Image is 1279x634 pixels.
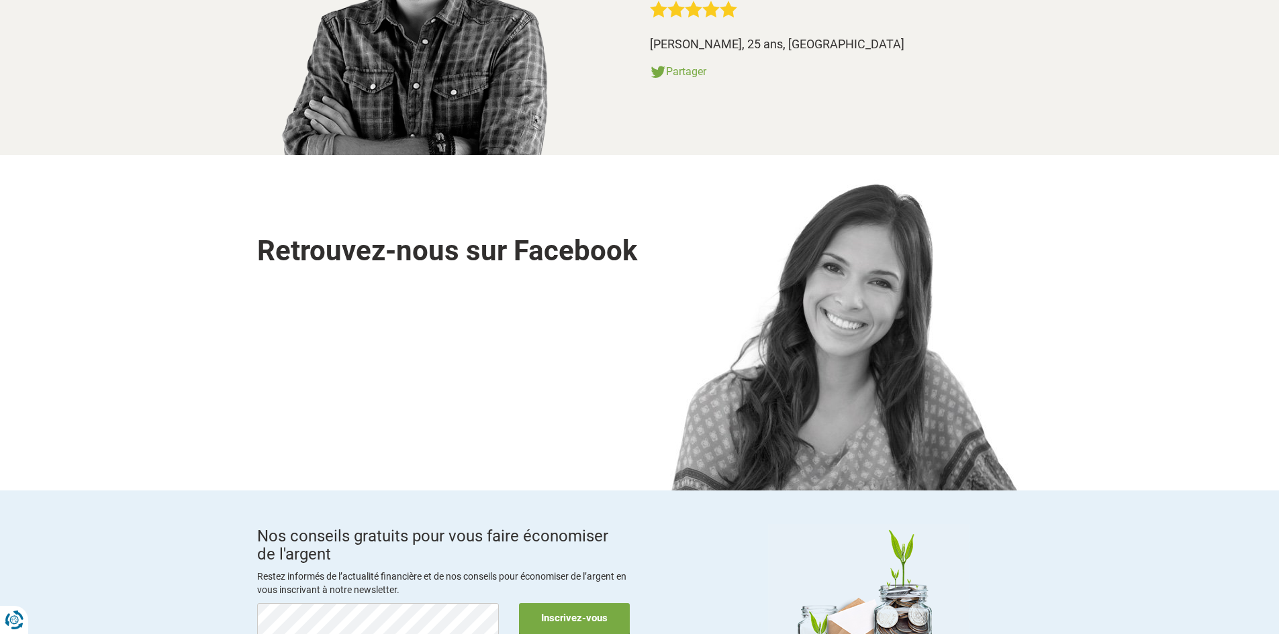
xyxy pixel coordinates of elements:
[257,570,630,596] p: Restez informés de l’actualité financière et de nos conseils pour économiser de l’argent en vous ...
[519,603,630,633] input: Inscrivez-vous
[257,286,593,374] iframe: fb:page Facebook Social Plugin
[650,62,706,82] a: Partager
[257,235,683,266] h3: Retrouvez-nous sur Facebook
[650,34,1023,54] div: [PERSON_NAME], 25 ans, [GEOGRAPHIC_DATA]
[257,527,630,563] h3: Nos conseils gratuits pour vous faire économiser de l'argent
